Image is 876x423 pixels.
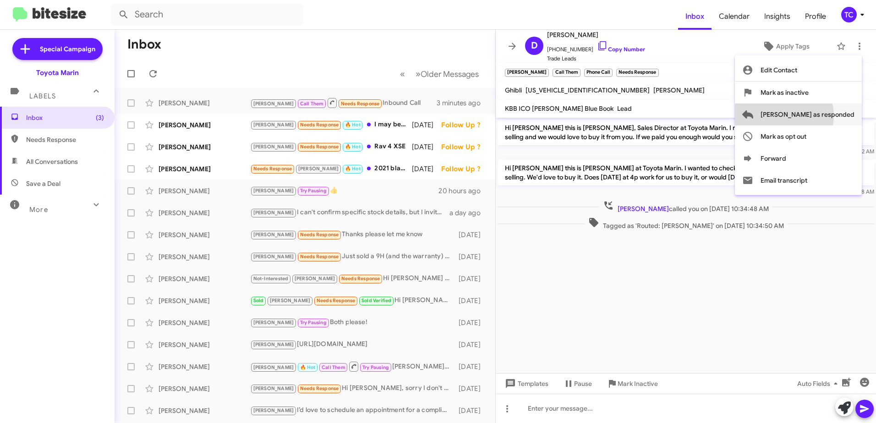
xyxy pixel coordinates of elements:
[761,103,854,125] span: [PERSON_NAME] as responded
[735,147,862,169] button: Forward
[761,59,797,81] span: Edit Contact
[761,125,806,147] span: Mark as opt out
[761,81,809,103] span: Mark as inactive
[735,169,862,191] button: Email transcript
